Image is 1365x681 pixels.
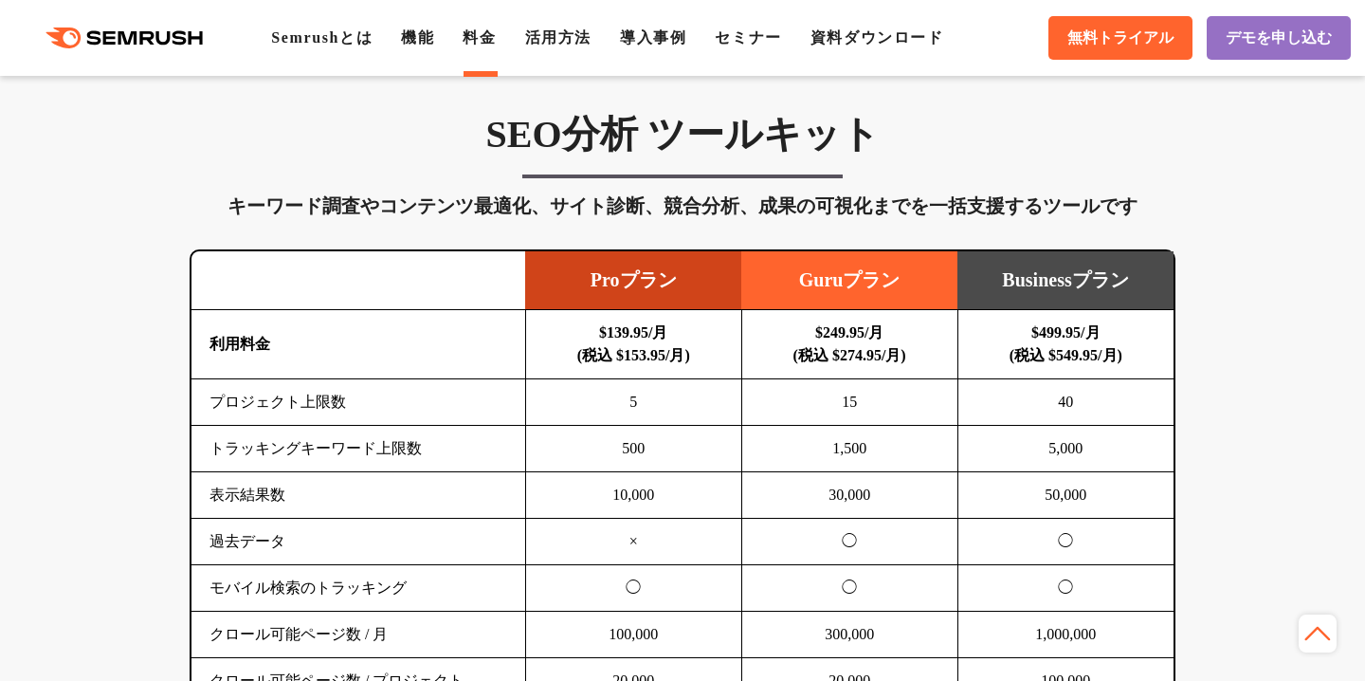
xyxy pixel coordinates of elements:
[1226,28,1332,48] span: デモを申し込む
[209,336,270,352] b: 利用料金
[463,29,496,46] a: 料金
[1048,16,1192,60] a: 無料トライアル
[957,612,1174,658] td: 1,000,000
[741,565,957,612] td: ◯
[191,565,525,612] td: モバイル検索のトラッキング
[957,379,1174,426] td: 40
[191,472,525,519] td: 表示結果数
[741,472,957,519] td: 30,000
[525,565,741,612] td: ◯
[191,379,525,426] td: プロジェクト上限数
[1207,16,1351,60] a: デモを申し込む
[525,29,591,46] a: 活用方法
[525,426,741,472] td: 500
[271,29,373,46] a: Semrushとは
[1067,28,1174,48] span: 無料トライアル
[957,519,1174,565] td: ◯
[191,612,525,658] td: クロール可能ページ数 / 月
[715,29,781,46] a: セミナー
[957,251,1174,310] td: Businessプラン
[741,519,957,565] td: ◯
[957,472,1174,519] td: 50,000
[525,379,741,426] td: 5
[620,29,686,46] a: 導入事例
[525,612,741,658] td: 100,000
[401,29,434,46] a: 機能
[957,426,1174,472] td: 5,000
[525,472,741,519] td: 10,000
[741,251,957,310] td: Guruプラン
[741,612,957,658] td: 300,000
[190,111,1175,158] h3: SEO分析 ツールキット
[191,519,525,565] td: 過去データ
[525,519,741,565] td: ×
[1010,324,1122,363] b: $499.95/月 (税込 $549.95/月)
[741,426,957,472] td: 1,500
[810,29,944,46] a: 資料ダウンロード
[525,251,741,310] td: Proプラン
[957,565,1174,612] td: ◯
[741,379,957,426] td: 15
[793,324,906,363] b: $249.95/月 (税込 $274.95/月)
[577,324,690,363] b: $139.95/月 (税込 $153.95/月)
[190,191,1175,221] div: キーワード調査やコンテンツ最適化、サイト診断、競合分析、成果の可視化までを一括支援するツールです
[191,426,525,472] td: トラッキングキーワード上限数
